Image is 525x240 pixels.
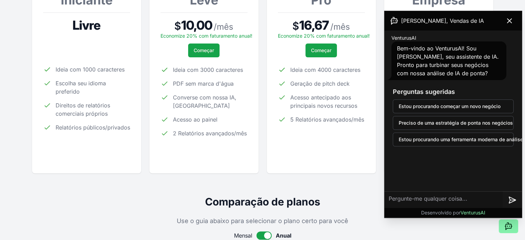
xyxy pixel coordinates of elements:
[56,80,106,95] font: Escolha seu idioma preferido
[393,88,455,95] font: Perguntas sugeridas
[399,103,500,109] font: Estou procurando começar um novo negócio
[174,20,181,32] font: $
[161,33,252,39] font: Economize 20% com faturamento anual!
[173,116,217,123] font: Acesso ao painel
[393,133,514,146] button: Estou procurando uma ferramenta moderna de análise de negócios
[173,130,247,137] font: 2 Relatórios avançados/mês
[311,47,331,53] font: Começar
[194,47,214,53] font: Começar
[460,210,485,215] font: VenturusAI
[333,22,350,32] font: mês
[72,18,101,33] font: Livre
[299,18,329,33] font: 16,67
[421,210,460,215] font: Desenvolvido por
[290,80,350,87] font: Geração de pitch deck
[393,99,514,113] button: Estou procurando começar um novo negócio
[214,22,217,32] font: /
[173,66,243,73] font: Ideia com 3000 caracteres
[290,116,364,123] font: 5 Relatórios avançados/mês
[401,17,484,24] font: [PERSON_NAME], Vendas de IA
[56,102,110,117] font: Direitos de relatórios comerciais próprios
[173,94,236,109] font: Converse com nossa IA, [GEOGRAPHIC_DATA]
[305,44,337,57] button: Começar
[177,217,348,224] font: Use o guia abaixo para selecionar o plano certo para você
[399,120,513,126] font: Preciso de uma estratégia de ponta nos negócios
[290,94,357,109] font: Acesso antecipado aos principais novos recursos
[290,66,360,73] font: Ideia com 4000 caracteres
[278,33,370,39] font: Economize 20% com faturamento anual!
[391,35,416,41] font: VenturusAI
[56,124,130,131] font: Relatórios públicos/privados
[276,232,291,239] font: Anual
[397,45,499,77] font: Bem-vindo ao VenturusAI! Sou [PERSON_NAME], seu assistente de IA. Pronto para turbinar seus negóc...
[234,232,252,239] font: Mensal
[181,18,213,33] font: 10,00
[56,66,125,73] font: Ideia com 1000 caracteres
[173,80,234,87] font: PDF sem marca d'água
[292,20,299,32] font: $
[217,22,233,32] font: mês
[188,44,220,57] button: Começar
[205,195,320,208] font: Comparação de planos
[330,22,333,32] font: /
[393,116,514,130] button: Preciso de uma estratégia de ponta nos negócios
